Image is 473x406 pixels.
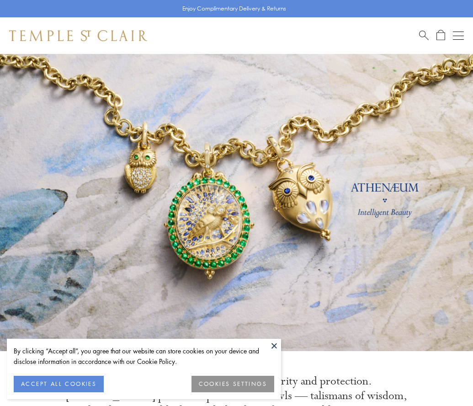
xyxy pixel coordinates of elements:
[436,30,445,41] a: Open Shopping Bag
[14,376,104,392] button: ACCEPT ALL COOKIES
[9,30,147,41] img: Temple St. Clair
[453,30,464,41] button: Open navigation
[14,346,274,367] div: By clicking “Accept all”, you agree that our website can store cookies on your device and disclos...
[419,30,429,41] a: Search
[191,376,274,392] button: COOKIES SETTINGS
[182,4,286,13] p: Enjoy Complimentary Delivery & Returns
